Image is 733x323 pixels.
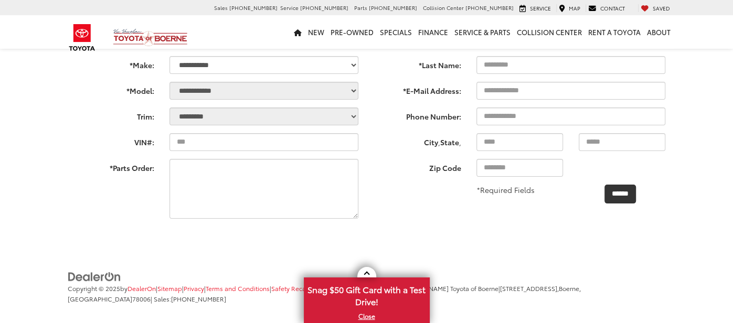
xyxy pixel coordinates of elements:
[280,4,299,12] span: Service
[60,107,162,122] label: Trim:
[638,4,673,13] a: My Saved Vehicles
[132,294,151,303] span: 78006
[354,4,367,12] span: Parts
[559,284,581,293] span: Boerne,
[369,4,417,12] span: [PHONE_NUMBER]
[270,284,377,293] span: |
[465,4,514,12] span: [PHONE_NUMBER]
[689,279,723,313] button: Toggle Chat Window
[128,284,156,293] a: DealerOn Home Page
[469,185,545,195] div: *Required Fields
[514,15,585,49] a: Collision Center
[214,4,228,12] span: Sales
[305,15,327,49] a: New
[586,4,628,13] a: Contact
[120,284,156,293] span: by
[291,15,305,49] a: Home
[327,15,377,49] a: Pre-Owned
[182,284,204,293] span: |
[367,107,469,122] label: Phone Number:
[600,4,625,12] span: Contact
[113,28,188,47] img: Vic Vaughan Toyota of Boerne
[68,294,132,303] span: [GEOGRAPHIC_DATA]
[569,4,580,12] span: Map
[62,20,102,55] img: Toyota
[305,278,429,310] span: Snag $50 Gift Card with a Test Drive!
[440,137,459,147] label: State
[367,159,469,173] label: Zip Code
[68,284,120,293] span: Copyright © 2025
[367,82,469,96] label: *E-Mail Address:
[556,4,583,13] a: Map
[377,15,415,49] a: Specials
[423,4,464,12] span: Collision Center
[68,271,121,281] a: DealerOn
[151,294,226,303] span: | Sales:
[653,4,670,12] span: Saved
[500,284,559,293] span: [STREET_ADDRESS],
[451,15,514,49] a: Service & Parts: Opens in a new tab
[585,15,644,49] a: Rent a Toyota
[530,4,551,12] span: Service
[60,82,162,96] label: *Model:
[689,279,723,313] svg: Start Chat
[300,4,348,12] span: [PHONE_NUMBER]
[229,4,278,12] span: [PHONE_NUMBER]
[60,133,162,147] label: VIN#:
[68,271,121,283] img: DealerOn
[517,4,554,13] a: Service
[396,284,498,293] span: | [PERSON_NAME] Toyota of Boerne
[156,284,182,293] span: |
[60,159,162,173] label: *Parts Order:
[60,56,162,70] label: *Make:
[184,284,204,293] a: Privacy
[204,284,270,293] span: |
[271,284,377,293] a: Safety Recalls & Service Campaigns, Opens in a new tab
[423,137,438,147] label: City
[206,284,270,293] a: Terms and Conditions
[367,133,469,150] span: , ,
[415,15,451,49] a: Finance
[171,294,226,303] span: [PHONE_NUMBER]
[157,284,182,293] a: Sitemap
[367,56,469,70] label: *Last Name:
[644,15,674,49] a: About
